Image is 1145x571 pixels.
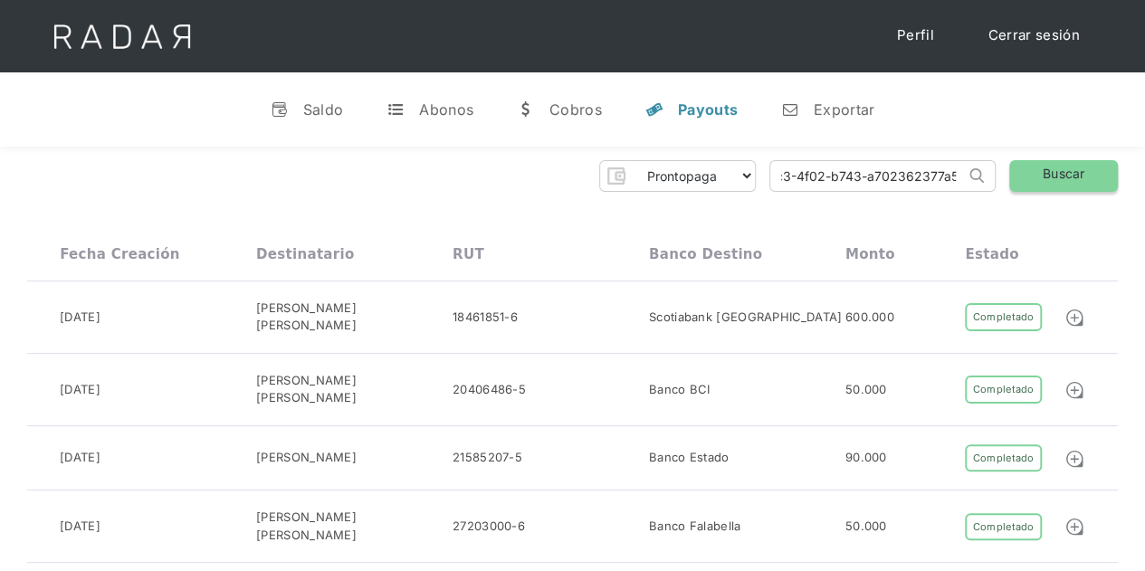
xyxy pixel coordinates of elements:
[649,381,711,399] div: Banco BCI
[453,449,522,467] div: 21585207-5
[970,18,1098,53] a: Cerrar sesión
[845,309,894,327] div: 600.000
[1064,517,1084,537] img: Detalle
[271,100,289,119] div: v
[678,100,738,119] div: Payouts
[1009,160,1118,192] a: Buscar
[549,100,602,119] div: Cobros
[453,381,526,399] div: 20406486-5
[645,100,663,119] div: y
[60,309,100,327] div: [DATE]
[965,444,1041,472] div: Completado
[845,518,887,536] div: 50.000
[256,509,453,544] div: [PERSON_NAME] [PERSON_NAME]
[303,100,344,119] div: Saldo
[256,449,357,467] div: [PERSON_NAME]
[60,246,180,262] div: Fecha creación
[256,372,453,407] div: [PERSON_NAME] [PERSON_NAME]
[386,100,405,119] div: t
[649,518,741,536] div: Banco Falabella
[965,376,1041,404] div: Completado
[814,100,874,119] div: Exportar
[453,518,525,536] div: 27203000-6
[649,309,842,327] div: Scotiabank [GEOGRAPHIC_DATA]
[781,100,799,119] div: n
[845,246,895,262] div: Monto
[419,100,473,119] div: Abonos
[453,309,518,327] div: 18461851-6
[60,518,100,536] div: [DATE]
[453,246,484,262] div: RUT
[965,513,1041,541] div: Completado
[1064,308,1084,328] img: Detalle
[965,303,1041,331] div: Completado
[1064,380,1084,400] img: Detalle
[599,160,756,192] form: Form
[770,161,965,191] input: Busca por ID
[649,449,730,467] div: Banco Estado
[649,246,762,262] div: Banco destino
[256,300,453,335] div: [PERSON_NAME] [PERSON_NAME]
[965,246,1018,262] div: Estado
[256,246,354,262] div: Destinatario
[60,449,100,467] div: [DATE]
[879,18,952,53] a: Perfil
[845,449,887,467] div: 90.000
[845,381,887,399] div: 50.000
[1064,449,1084,469] img: Detalle
[517,100,535,119] div: w
[60,381,100,399] div: [DATE]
